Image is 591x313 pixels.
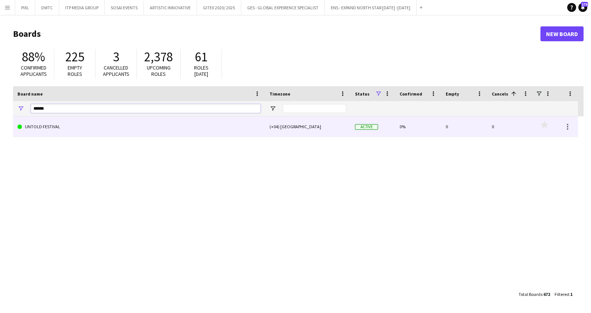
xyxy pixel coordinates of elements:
[195,49,207,65] span: 61
[519,291,542,297] span: Total Boards
[68,64,82,77] span: Empty roles
[20,64,47,77] span: Confirmed applicants
[13,28,540,39] h1: Boards
[446,91,459,97] span: Empty
[105,0,144,15] button: SOSAI EVENTS
[519,287,550,301] div: :
[17,116,261,137] a: UNTOLD FESTIVAL
[581,2,588,7] span: 179
[492,91,508,97] span: Cancels
[144,49,173,65] span: 2,378
[194,64,209,77] span: Roles [DATE]
[103,64,129,77] span: Cancelled applicants
[113,49,119,65] span: 3
[144,0,197,15] button: ARTISTIC INNOVATIVE
[540,26,584,41] a: New Board
[241,0,325,15] button: GES - GLOBAL EXPERIENCE SPECIALIST
[355,124,378,130] span: Active
[147,64,171,77] span: Upcoming roles
[487,116,533,137] div: 0
[35,0,59,15] button: DWTC
[269,91,290,97] span: Timezone
[15,0,35,15] button: PIXL
[355,91,369,97] span: Status
[543,291,550,297] span: 672
[555,291,569,297] span: Filtered
[578,3,587,12] a: 179
[269,105,276,112] button: Open Filter Menu
[31,104,261,113] input: Board name Filter Input
[65,49,84,65] span: 225
[570,291,572,297] span: 1
[197,0,241,15] button: GITEX 2020/ 2025
[265,116,351,137] div: (+04) [GEOGRAPHIC_DATA]
[555,287,572,301] div: :
[22,49,45,65] span: 88%
[283,104,346,113] input: Timezone Filter Input
[59,0,105,15] button: ITP MEDIA GROUP
[395,116,441,137] div: 0%
[17,91,43,97] span: Board name
[17,105,24,112] button: Open Filter Menu
[400,91,422,97] span: Confirmed
[441,116,487,137] div: 0
[325,0,417,15] button: ENS - EXPAND NORTH STAR [DATE] -[DATE]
